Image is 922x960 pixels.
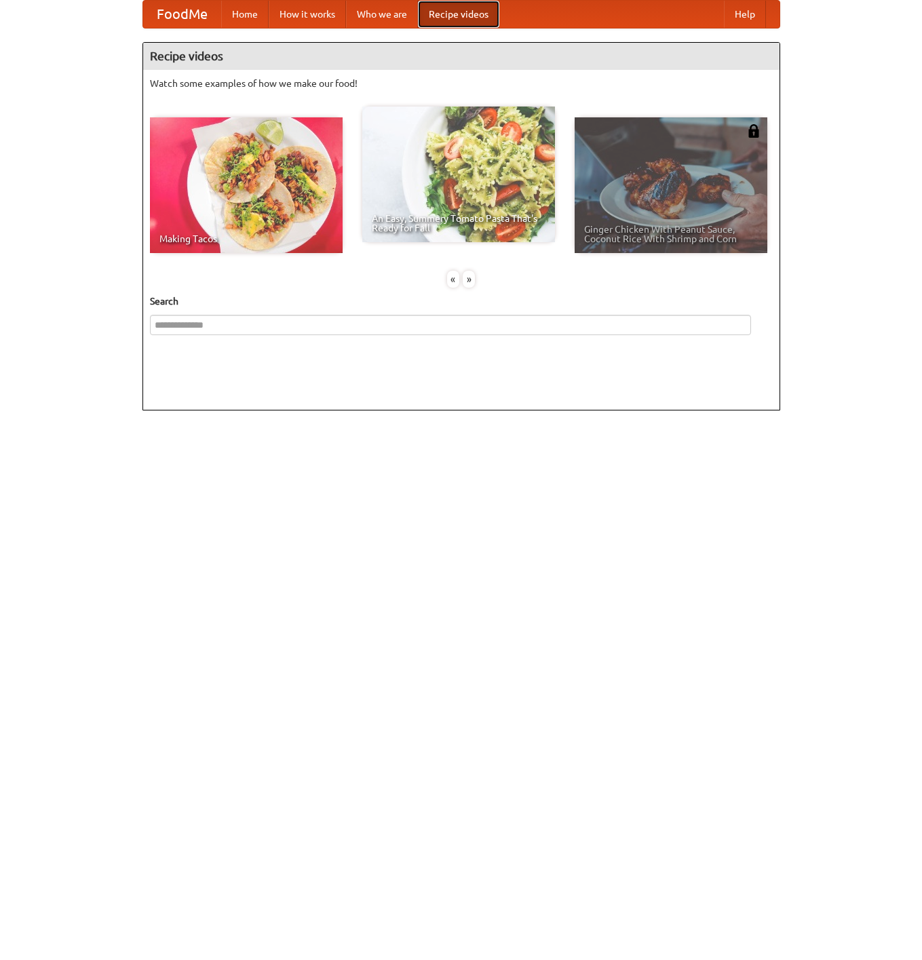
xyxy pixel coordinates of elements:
a: Recipe videos [418,1,499,28]
a: Help [724,1,766,28]
a: How it works [269,1,346,28]
a: FoodMe [143,1,221,28]
span: An Easy, Summery Tomato Pasta That's Ready for Fall [372,214,545,233]
img: 483408.png [747,124,761,138]
a: Making Tacos [150,117,343,253]
a: Who we are [346,1,418,28]
div: » [463,271,475,288]
div: « [447,271,459,288]
a: An Easy, Summery Tomato Pasta That's Ready for Fall [362,107,555,242]
a: Home [221,1,269,28]
h5: Search [150,294,773,308]
h4: Recipe videos [143,43,780,70]
p: Watch some examples of how we make our food! [150,77,773,90]
span: Making Tacos [159,234,333,244]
